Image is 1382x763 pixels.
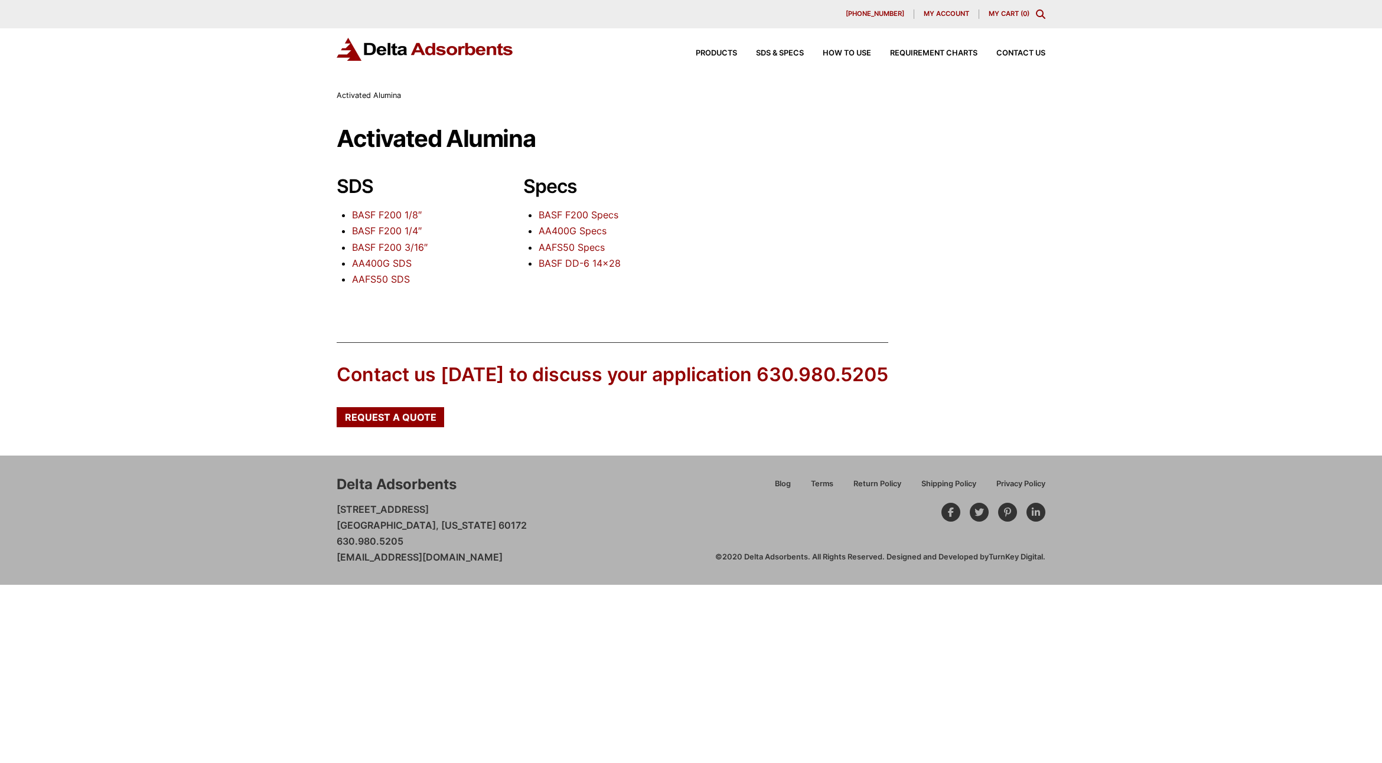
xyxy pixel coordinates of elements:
a: Request a Quote [337,407,444,427]
a: My Cart (0) [989,9,1029,18]
h2: SDS [337,175,485,198]
a: AA400G Specs [539,225,607,237]
a: Contact Us [977,50,1045,57]
a: [PHONE_NUMBER] [836,9,914,19]
span: Privacy Policy [996,480,1045,488]
a: [EMAIL_ADDRESS][DOMAIN_NAME] [337,551,503,563]
span: Blog [775,480,791,488]
div: Contact us [DATE] to discuss your application 630.980.5205 [337,362,888,388]
a: AAFS50 Specs [539,241,605,253]
a: BASF F200 3/16″ [352,241,428,253]
span: Products [696,50,737,57]
a: Blog [765,477,801,498]
a: BASF F200 Specs [539,209,618,221]
p: [STREET_ADDRESS] [GEOGRAPHIC_DATA], [US_STATE] 60172 630.980.5205 [337,502,527,566]
a: BASF F200 1/8″ [352,209,422,221]
span: My account [924,11,969,17]
span: SDS & SPECS [756,50,804,57]
span: Return Policy [853,480,901,488]
div: Toggle Modal Content [1036,9,1045,19]
a: My account [914,9,979,19]
span: Terms [811,480,833,488]
span: How to Use [823,50,871,57]
span: Contact Us [996,50,1045,57]
a: Products [677,50,737,57]
div: ©2020 Delta Adsorbents. All Rights Reserved. Designed and Developed by . [715,552,1045,562]
span: Request a Quote [345,412,436,422]
a: Terms [801,477,843,498]
a: How to Use [804,50,871,57]
a: Return Policy [843,477,911,498]
span: 0 [1023,9,1027,18]
a: BASF F200 1/4″ [352,225,422,237]
span: Requirement Charts [890,50,977,57]
span: [PHONE_NUMBER] [846,11,904,17]
h1: Activated Alumina [337,126,1045,152]
a: TurnKey Digital [989,552,1043,561]
a: BASF DD-6 14×28 [539,257,621,269]
a: AAFS50 SDS [352,273,410,285]
a: Privacy Policy [986,477,1045,498]
a: Requirement Charts [871,50,977,57]
span: Activated Alumina [337,91,401,100]
span: Shipping Policy [921,480,976,488]
div: Delta Adsorbents [337,474,457,495]
h2: Specs [523,175,672,198]
a: AA400G SDS [352,257,412,269]
a: Shipping Policy [911,477,986,498]
img: Delta Adsorbents [337,38,514,61]
a: SDS & SPECS [737,50,804,57]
